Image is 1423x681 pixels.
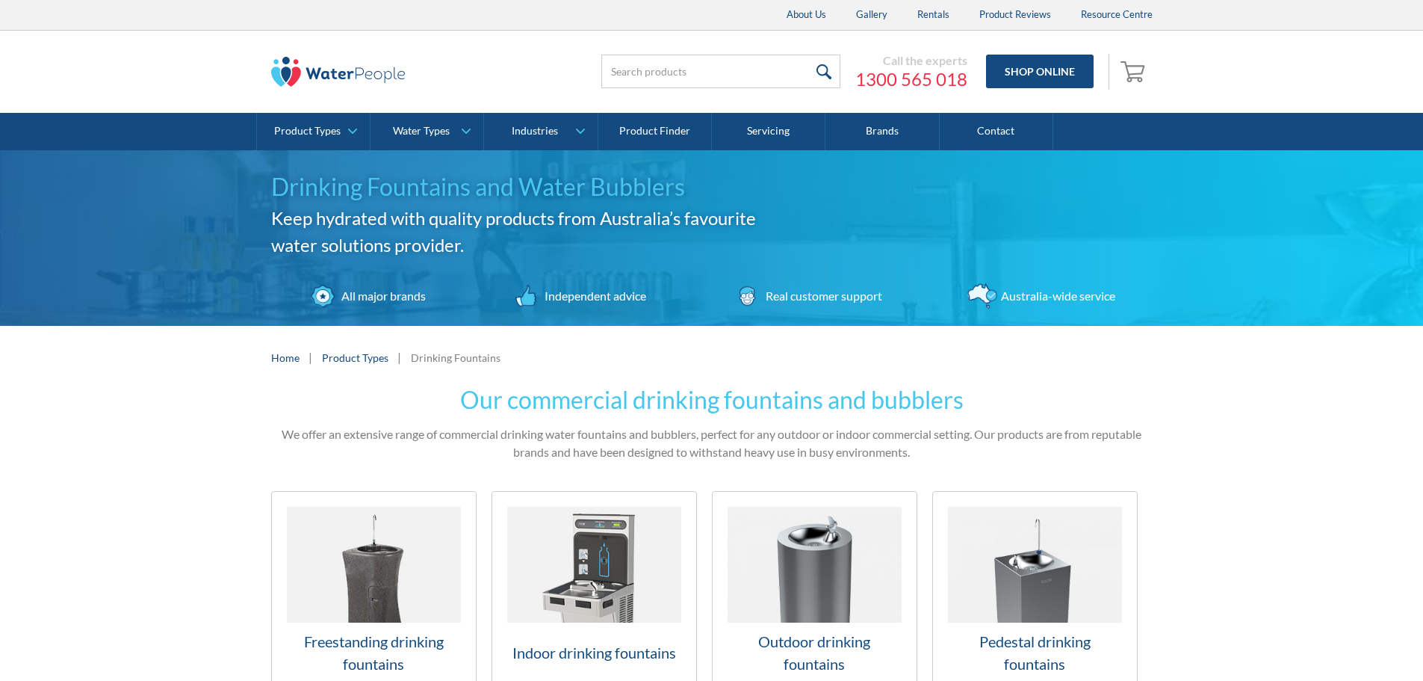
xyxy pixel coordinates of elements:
[371,113,483,150] a: Water Types
[271,425,1153,461] p: We offer an extensive range of commercial drinking water fountains and bubblers, perfect for any ...
[271,57,406,87] img: The Water People
[825,113,939,150] a: Brands
[287,630,461,675] h3: Freestanding drinking fountains
[411,350,500,366] div: Drinking Fountains
[484,113,597,150] a: Industries
[855,68,967,90] a: 1300 565 018
[1120,59,1149,83] img: shopping cart
[997,287,1115,305] div: Australia-wide service
[322,350,388,366] a: Product Types
[271,382,1153,418] h2: Our commercial drinking fountains and bubblers
[948,630,1122,675] h3: Pedestal drinking fountains
[338,287,426,305] div: All major brands
[393,125,450,138] div: Water Types
[507,641,681,664] h3: Indoor drinking fountains
[257,113,370,150] a: Product Types
[1117,54,1153,90] a: Open cart
[396,348,403,366] div: |
[512,125,558,138] div: Industries
[271,350,300,366] a: Home
[940,113,1053,150] a: Contact
[598,113,712,150] a: Product Finder
[541,287,646,305] div: Independent advice
[274,125,341,138] div: Product Types
[601,55,840,88] input: Search products
[986,55,1094,88] a: Shop Online
[271,169,779,205] h1: Drinking Fountains and Water Bubblers
[271,205,779,259] h2: Keep hydrated with quality products from Australia’s favourite water solutions provider.
[728,630,902,675] h3: Outdoor drinking fountains
[855,53,967,68] div: Call the experts
[712,113,825,150] a: Servicing
[762,287,882,305] div: Real customer support
[307,348,314,366] div: |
